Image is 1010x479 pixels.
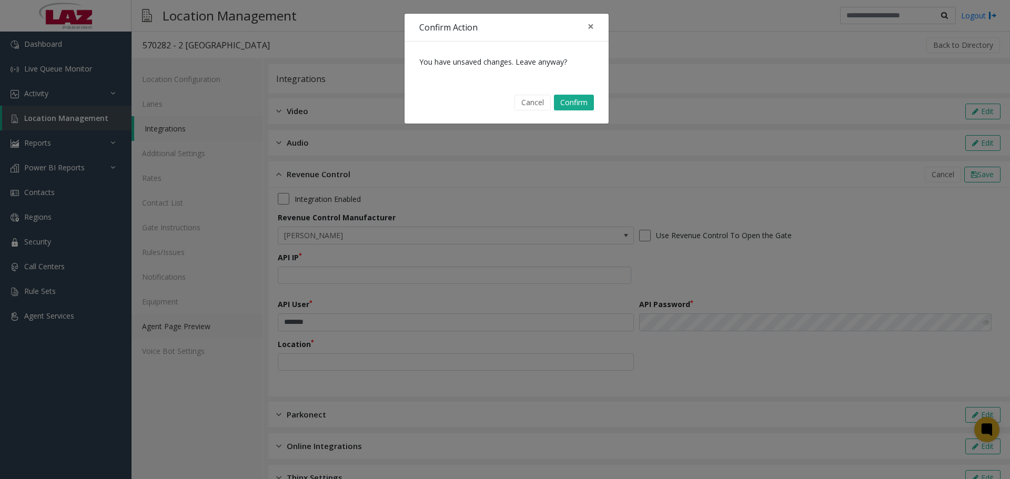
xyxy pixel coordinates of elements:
span: × [588,19,594,34]
button: Confirm [554,95,594,110]
button: Cancel [514,95,551,110]
div: You have unsaved changes. Leave anyway? [405,42,609,82]
h4: Confirm Action [419,21,478,34]
button: Close [580,14,601,39]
